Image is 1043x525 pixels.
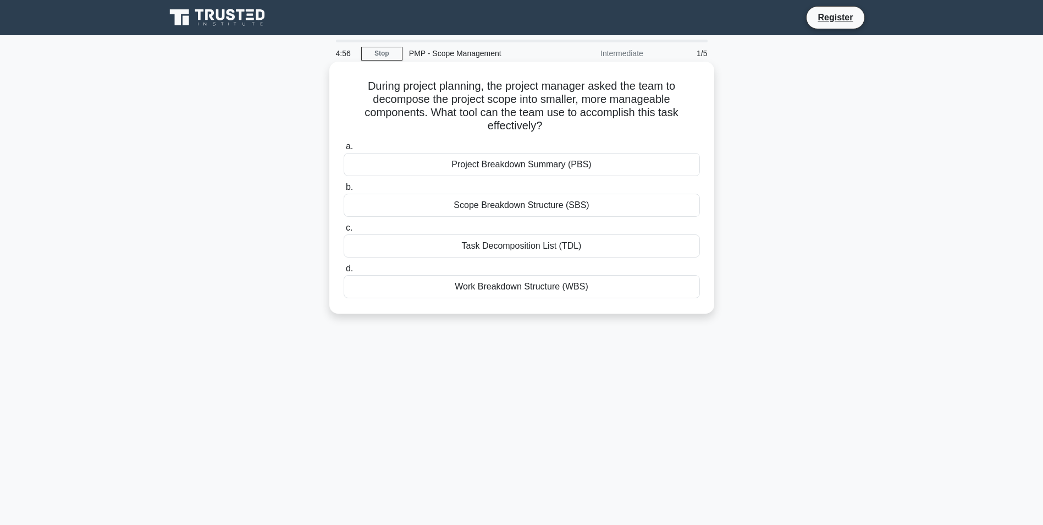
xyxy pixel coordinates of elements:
div: 4:56 [329,42,361,64]
div: 1/5 [650,42,714,64]
div: Work Breakdown Structure (WBS) [344,275,700,298]
h5: During project planning, the project manager asked the team to decompose the project scope into s... [343,79,701,133]
span: b. [346,182,353,192]
a: Register [811,10,859,24]
div: Task Decomposition List (TDL) [344,234,700,258]
div: PMP - Scope Management [402,42,554,64]
div: Scope Breakdown Structure (SBS) [344,194,700,217]
a: Stop [361,47,402,61]
span: d. [346,264,353,273]
div: Intermediate [554,42,650,64]
span: a. [346,141,353,151]
span: c. [346,223,352,232]
div: Project Breakdown Summary (PBS) [344,153,700,176]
